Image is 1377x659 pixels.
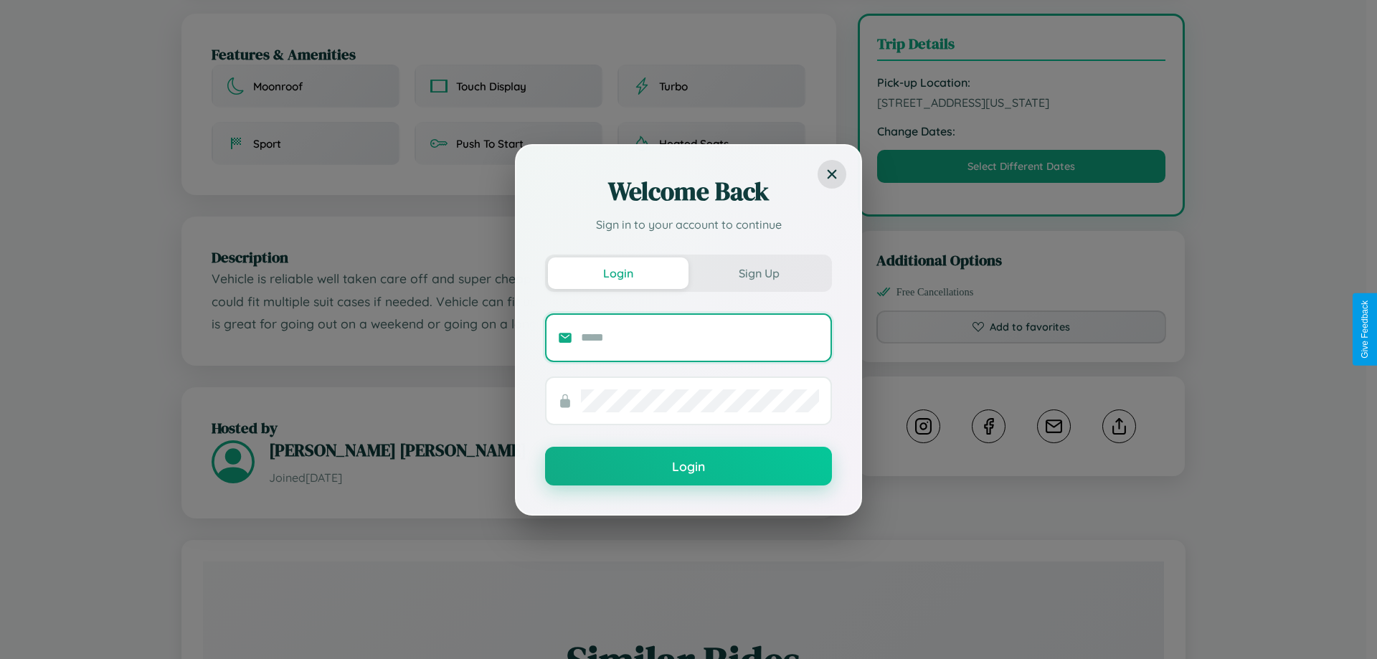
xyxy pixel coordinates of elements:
[545,447,832,485] button: Login
[548,257,688,289] button: Login
[545,216,832,233] p: Sign in to your account to continue
[545,174,832,209] h2: Welcome Back
[688,257,829,289] button: Sign Up
[1360,300,1370,359] div: Give Feedback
